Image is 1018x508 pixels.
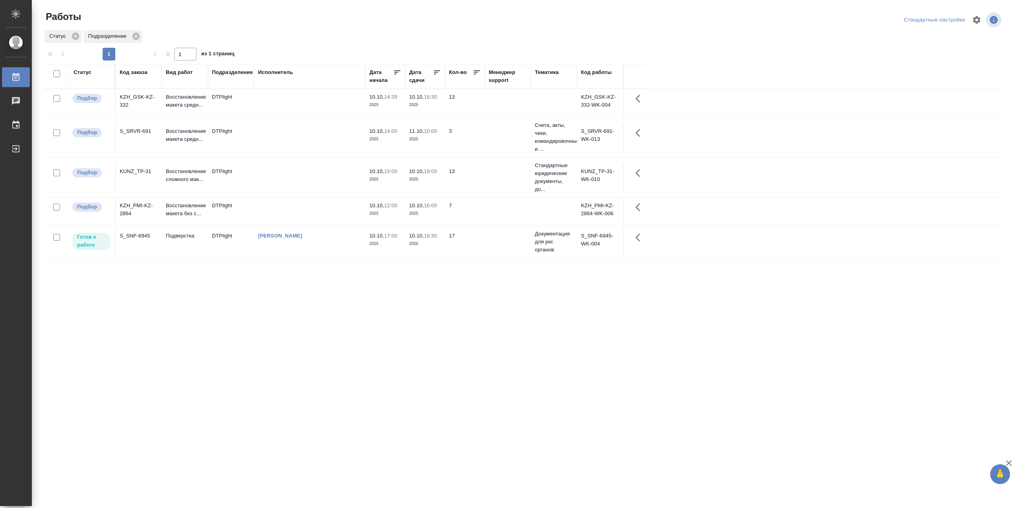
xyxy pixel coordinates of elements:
p: Подразделение [88,32,129,40]
a: [PERSON_NAME] [258,233,302,239]
p: 2025 [409,240,441,248]
p: 17:00 [384,233,397,239]
p: Статус [49,32,69,40]
p: 10.10, [409,233,424,239]
td: DTPlight [208,228,254,256]
p: 16:00 [424,202,437,208]
p: 2025 [369,101,401,109]
p: 10.10, [409,168,424,174]
button: Здесь прячутся важные кнопки [631,198,650,217]
p: 15:00 [384,168,397,174]
td: 7 [445,198,485,226]
p: Подбор [77,169,97,177]
p: 18:30 [424,94,437,100]
td: DTPlight [208,89,254,117]
p: Подверстка [166,232,204,240]
p: 2025 [369,135,401,143]
div: Подразделение [212,68,253,76]
div: KUNZ_TP-31 [120,167,158,175]
div: Вид работ [166,68,193,76]
div: Можно подбирать исполнителей [72,93,111,104]
p: Восстановление макета без с... [166,202,204,218]
p: 10.10, [369,94,384,100]
button: Здесь прячутся важные кнопки [631,89,650,108]
td: 13 [445,163,485,191]
p: 2025 [369,210,401,218]
td: DTPlight [208,163,254,191]
button: Здесь прячутся важные кнопки [631,228,650,247]
p: Восстановление макета средн... [166,127,204,143]
p: 12:00 [384,202,397,208]
div: Кол-во [449,68,467,76]
p: 2025 [409,101,441,109]
div: Дата начала [369,68,393,84]
p: Подбор [77,203,97,211]
div: Исполнитель [258,68,293,76]
div: KZH_GSK-KZ-332 [120,93,158,109]
td: S_SRVR-691-WK-013 [577,123,623,151]
td: DTPlight [208,198,254,226]
span: из 1 страниц [201,49,235,60]
div: split button [902,14,967,26]
div: Статус [74,68,91,76]
p: 10.10, [369,233,384,239]
p: 14:39 [384,94,397,100]
div: Можно подбирать исполнителей [72,167,111,178]
td: KZH_PMI-KZ-2864-WK-006 [577,198,623,226]
div: Можно подбирать исполнителей [72,127,111,138]
td: KZH_GSK-KZ-332-WK-004 [577,89,623,117]
p: 2025 [409,135,441,143]
div: S_SNF-6945 [120,232,158,240]
button: Здесь прячутся важные кнопки [631,163,650,183]
p: Подбор [77,94,97,102]
span: Посмотреть информацию [986,12,1003,27]
p: Подбор [77,128,97,136]
td: KUNZ_TP-31-WK-010 [577,163,623,191]
div: Подразделение [84,30,142,43]
div: Тематика [535,68,559,76]
div: Код заказа [120,68,148,76]
td: 17 [445,228,485,256]
p: 2025 [409,175,441,183]
span: Настроить таблицу [967,10,986,29]
p: 2025 [409,210,441,218]
td: 13 [445,89,485,117]
p: 2025 [369,240,401,248]
p: 18:00 [424,168,437,174]
p: 10.10, [369,128,384,134]
td: S_SNF-6945-WK-004 [577,228,623,256]
p: 18:30 [424,233,437,239]
span: Работы [44,10,81,23]
p: Стандартные юридические документы, до... [535,162,573,193]
p: Готов к работе [77,233,105,249]
div: Исполнитель может приступить к работе [72,232,111,251]
p: 10.10, [369,168,384,174]
p: Документация для рег. органов [535,230,573,254]
p: 10.10, [369,202,384,208]
p: Восстановление сложного мак... [166,167,204,183]
td: 3 [445,123,485,151]
div: Менеджер support [489,68,527,84]
button: 🙏 [990,464,1010,484]
p: 10:00 [424,128,437,134]
td: DTPlight [208,123,254,151]
p: Восстановление макета средн... [166,93,204,109]
p: 10.10, [409,94,424,100]
p: 2025 [369,175,401,183]
button: Здесь прячутся важные кнопки [631,123,650,142]
p: 14:00 [384,128,397,134]
div: Дата сдачи [409,68,433,84]
div: Код работы [581,68,612,76]
p: 11.10, [409,128,424,134]
div: KZH_PMI-KZ-2864 [120,202,158,218]
span: 🙏 [993,466,1007,483]
div: Можно подбирать исполнителей [72,202,111,212]
div: Статус [45,30,82,43]
p: Счета, акты, чеки, командировочные и ... [535,121,573,153]
p: 10.10, [409,202,424,208]
div: S_SRVR-691 [120,127,158,135]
